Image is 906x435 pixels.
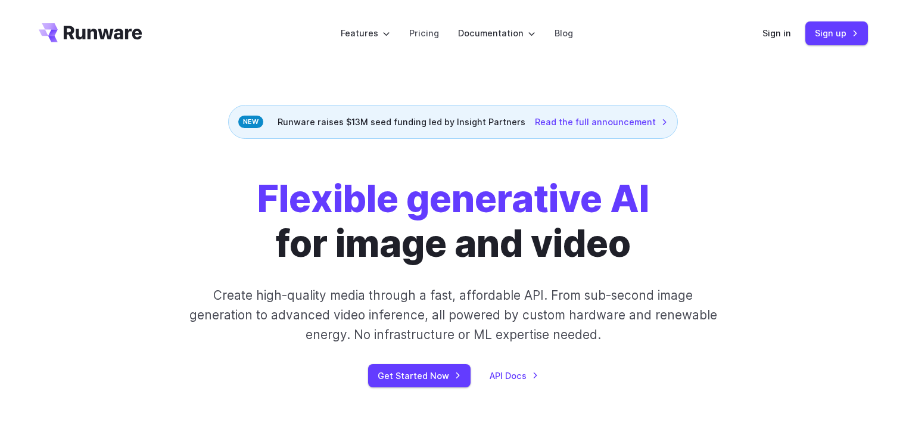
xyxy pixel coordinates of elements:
div: Runware raises $13M seed funding led by Insight Partners [228,105,678,139]
a: Sign up [805,21,868,45]
a: Get Started Now [368,364,471,387]
a: Blog [555,26,573,40]
label: Features [341,26,390,40]
label: Documentation [458,26,535,40]
a: Read the full announcement [535,115,668,129]
a: Sign in [762,26,791,40]
strong: Flexible generative AI [257,176,649,221]
a: Pricing [409,26,439,40]
p: Create high-quality media through a fast, affordable API. From sub-second image generation to adv... [188,285,718,345]
a: API Docs [490,369,538,383]
a: Go to / [39,23,142,42]
h1: for image and video [257,177,649,266]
